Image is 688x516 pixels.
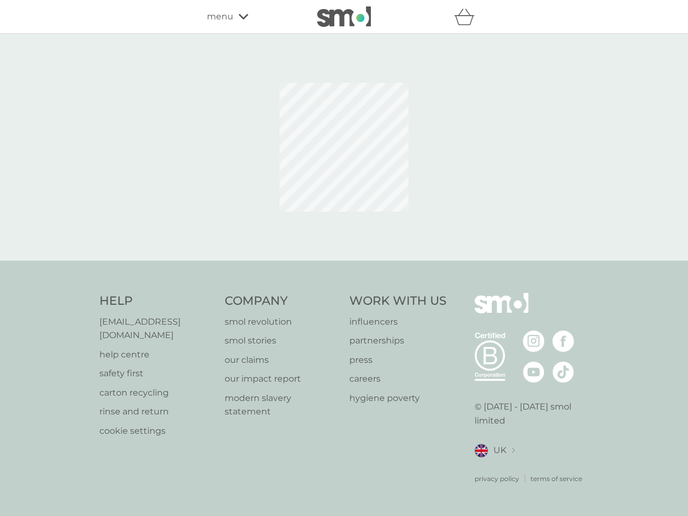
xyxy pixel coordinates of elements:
a: privacy policy [475,474,519,484]
h4: Company [225,293,339,310]
a: partnerships [349,334,447,348]
a: smol stories [225,334,339,348]
a: terms of service [531,474,582,484]
a: rinse and return [99,405,214,419]
p: © [DATE] - [DATE] smol limited [475,400,589,427]
span: UK [493,443,506,457]
a: [EMAIL_ADDRESS][DOMAIN_NAME] [99,315,214,342]
img: smol [317,6,371,27]
a: influencers [349,315,447,329]
img: visit the smol Youtube page [523,361,544,383]
h4: Help [99,293,214,310]
div: basket [454,6,481,27]
a: carton recycling [99,386,214,400]
img: select a new location [512,448,515,454]
a: help centre [99,348,214,362]
img: visit the smol Tiktok page [553,361,574,383]
a: cookie settings [99,424,214,438]
a: modern slavery statement [225,391,339,419]
span: menu [207,10,233,24]
a: careers [349,372,447,386]
img: visit the smol Instagram page [523,331,544,352]
a: hygiene poverty [349,391,447,405]
img: visit the smol Facebook page [553,331,574,352]
a: press [349,353,447,367]
img: smol [475,293,528,329]
a: our impact report [225,372,339,386]
a: smol revolution [225,315,339,329]
h4: Work With Us [349,293,447,310]
img: UK flag [475,444,488,457]
a: safety first [99,367,214,381]
a: our claims [225,353,339,367]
